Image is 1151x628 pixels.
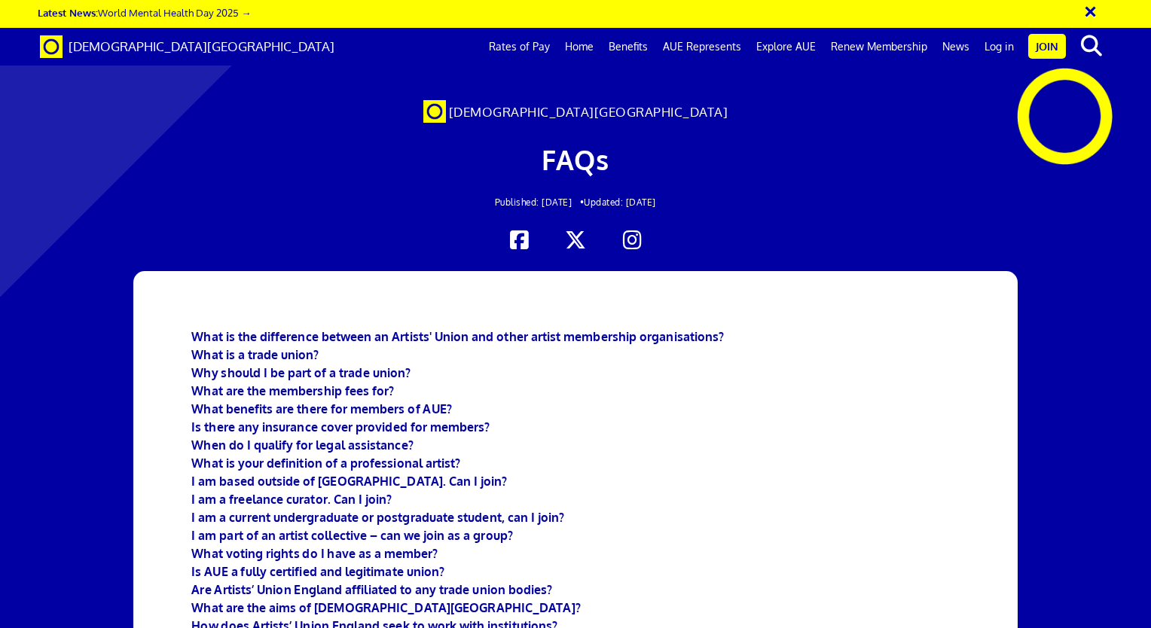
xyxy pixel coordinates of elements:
a: What are the aims of [DEMOGRAPHIC_DATA][GEOGRAPHIC_DATA]? [191,600,580,615]
a: What voting rights do I have as a member? [191,546,438,561]
a: I am a freelance curator. Can I join? [191,492,392,507]
a: What is your definition of a professional artist? [191,456,460,471]
a: I am a current undergraduate or postgraduate student, can I join? [191,510,564,525]
a: Brand [DEMOGRAPHIC_DATA][GEOGRAPHIC_DATA] [29,28,346,66]
a: When do I qualify for legal assistance? [191,437,413,453]
a: Benefits [601,28,655,66]
h2: Updated: [DATE] [222,197,929,207]
span: FAQs [542,142,609,176]
a: Rates of Pay [481,28,557,66]
a: Join [1028,34,1066,59]
a: Is there any insurance cover provided for members? [191,419,490,434]
strong: Latest News: [38,6,98,19]
span: [DEMOGRAPHIC_DATA][GEOGRAPHIC_DATA] [69,38,334,54]
a: Explore AUE [749,28,823,66]
span: [DEMOGRAPHIC_DATA][GEOGRAPHIC_DATA] [449,104,728,120]
a: What is the difference between an Artists' Union and other artist membership organisations? [191,329,724,344]
a: Log in [977,28,1021,66]
a: Why should I be part of a trade union? [191,365,411,380]
a: I am part of an artist collective – can we join as a group? [191,528,513,543]
a: I am based outside of [GEOGRAPHIC_DATA]. Can I join? [191,474,507,489]
a: News [935,28,977,66]
a: Latest News:World Mental Health Day 2025 → [38,6,251,19]
button: search [1069,30,1115,62]
a: Renew Membership [823,28,935,66]
a: AUE Represents [655,28,749,66]
a: Are Artists’ Union England affiliated to any trade union bodies? [191,582,552,597]
a: Home [557,28,601,66]
a: What is a trade union? [191,347,319,362]
a: What are the membership fees for? [191,383,394,398]
span: Published: [DATE] • [495,197,585,208]
a: Is AUE a fully certified and legitimate union? [191,564,444,579]
a: What benefits are there for members of AUE? [191,401,452,416]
